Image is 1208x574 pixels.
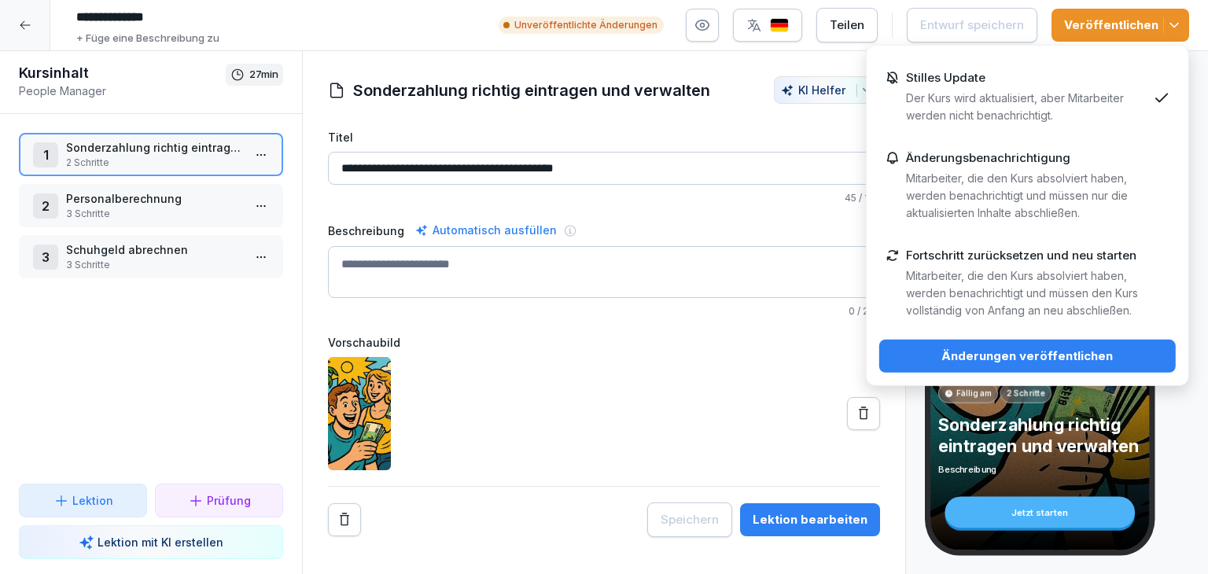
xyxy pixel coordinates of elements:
p: Unveröffentlichte Änderungen [514,18,657,32]
button: Lektion bearbeiten [740,503,880,536]
label: Titel [328,129,880,145]
p: Änderungsbenachrichtigung [906,151,1070,165]
img: pdbsm3zkjoavdtx6xv4455et.png [328,357,391,470]
div: Teilen [830,17,864,34]
div: Jetzt starten [945,497,1135,528]
p: Fortschritt zurücksetzen und neu starten [906,248,1136,263]
button: Lektion [19,484,147,517]
button: Änderungen veröffentlichen [879,340,1176,373]
p: 2 Schritte [66,156,242,170]
div: 2 [33,193,58,219]
p: / 150 [328,191,880,205]
img: de.svg [770,18,789,33]
p: Beschreibung [938,463,1142,476]
h1: Sonderzahlung richtig eintragen und verwalten [353,79,710,102]
p: Lektion [72,492,113,509]
p: Fällig am [956,388,992,399]
p: Mitarbeiter, die den Kurs absolviert haben, werden benachrichtigt und müssen nur die aktualisiert... [906,170,1147,222]
p: 2 Schritte [1006,388,1045,399]
p: Personalberechnung [66,190,242,207]
label: Vorschaubild [328,334,880,351]
button: Veröffentlichen [1051,9,1189,42]
p: Schuhgeld abrechnen [66,241,242,258]
button: Lektion mit KI erstellen [19,525,283,559]
label: Beschreibung [328,223,404,239]
button: Teilen [816,8,878,42]
p: 27 min [249,67,278,83]
button: Entwurf speichern [907,8,1037,42]
div: Entwurf speichern [920,17,1024,34]
p: Stilles Update [906,71,985,85]
h1: Kursinhalt [19,64,226,83]
span: 0 [849,305,855,317]
button: Remove [328,503,361,536]
p: 3 Schritte [66,258,242,272]
p: Der Kurs wird aktualisiert, aber Mitarbeiter werden nicht benachrichtigt. [906,90,1147,124]
div: Automatisch ausfüllen [412,221,560,240]
p: Prüfung [207,492,251,509]
p: Sonderzahlung richtig eintragen und verwalten [66,139,242,156]
span: 45 [845,192,856,204]
div: 2Personalberechnung3 Schritte [19,184,283,227]
button: Speichern [647,502,732,537]
div: 3 [33,245,58,270]
div: Änderungen veröffentlichen [892,348,1163,365]
p: Sonderzahlung richtig eintragen und verwalten [938,414,1142,457]
div: 3Schuhgeld abrechnen3 Schritte [19,235,283,278]
div: 1 [33,142,58,167]
p: People Manager [19,83,226,99]
p: / 250 [328,304,880,318]
div: KI Helfer [781,83,873,97]
p: + Füge eine Beschreibung zu [76,31,219,46]
div: Speichern [661,511,719,528]
div: Veröffentlichen [1064,17,1177,34]
p: Lektion mit KI erstellen [98,534,223,550]
button: KI Helfer [774,76,880,104]
div: Lektion bearbeiten [753,511,867,528]
p: 3 Schritte [66,207,242,221]
button: Prüfung [155,484,283,517]
div: 1Sonderzahlung richtig eintragen und verwalten2 Schritte [19,133,283,176]
p: Mitarbeiter, die den Kurs absolviert haben, werden benachrichtigt und müssen den Kurs vollständig... [906,267,1147,319]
